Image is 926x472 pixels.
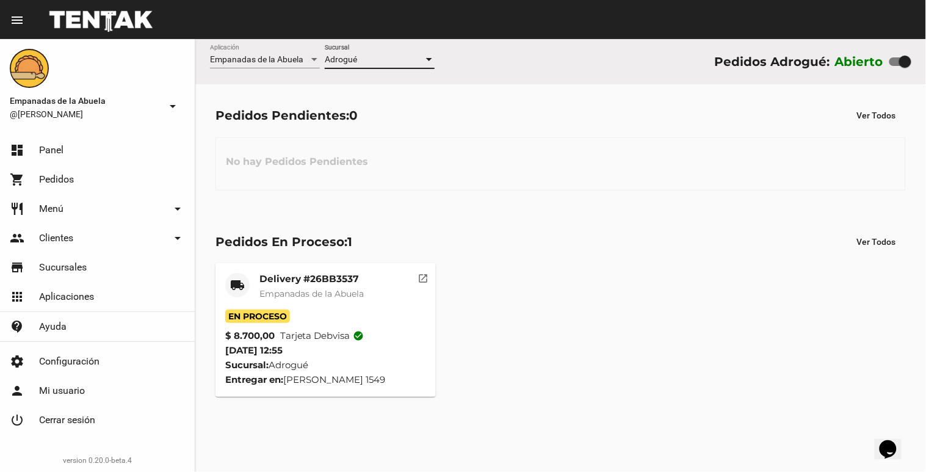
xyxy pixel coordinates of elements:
[847,231,906,253] button: Ver Todos
[165,99,180,114] mat-icon: arrow_drop_down
[10,231,24,245] mat-icon: people
[170,231,185,245] mat-icon: arrow_drop_down
[39,261,87,274] span: Sucursales
[10,454,185,467] div: version 0.20.0-beta.4
[225,329,275,343] strong: $ 8.700,00
[875,423,914,460] iframe: chat widget
[10,93,161,108] span: Empanadas de la Abuela
[225,358,426,372] div: Adrogué
[349,108,358,123] span: 0
[225,310,290,323] span: En Proceso
[39,385,85,397] span: Mi usuario
[39,203,63,215] span: Menú
[39,355,99,368] span: Configuración
[39,321,67,333] span: Ayuda
[347,234,352,249] span: 1
[835,52,884,71] label: Abierto
[216,143,378,180] h3: No hay Pedidos Pendientes
[215,232,352,252] div: Pedidos En Proceso:
[10,260,24,275] mat-icon: store
[10,319,24,334] mat-icon: contact_support
[10,289,24,304] mat-icon: apps
[225,359,269,371] strong: Sucursal:
[39,414,95,426] span: Cerrar sesión
[39,232,73,244] span: Clientes
[353,330,364,341] mat-icon: check_circle
[10,413,24,427] mat-icon: power_settings_new
[225,372,426,387] div: [PERSON_NAME] 1549
[10,13,24,27] mat-icon: menu
[10,143,24,158] mat-icon: dashboard
[259,273,364,285] mat-card-title: Delivery #26BB3537
[10,49,49,88] img: f0136945-ed32-4f7c-91e3-a375bc4bb2c5.png
[325,54,357,64] span: Adrogué
[259,288,364,299] span: Empanadas de la Abuela
[280,329,364,343] span: Tarjeta debvisa
[225,344,283,356] span: [DATE] 12:55
[230,278,245,292] mat-icon: local_shipping
[215,106,358,125] div: Pedidos Pendientes:
[10,172,24,187] mat-icon: shopping_cart
[210,54,303,64] span: Empanadas de la Abuela
[10,354,24,369] mat-icon: settings
[39,291,94,303] span: Aplicaciones
[418,271,429,282] mat-icon: open_in_new
[10,108,161,120] span: @[PERSON_NAME]
[39,144,63,156] span: Panel
[225,374,283,385] strong: Entregar en:
[10,383,24,398] mat-icon: person
[857,237,896,247] span: Ver Todos
[847,104,906,126] button: Ver Todos
[10,202,24,216] mat-icon: restaurant
[714,52,830,71] div: Pedidos Adrogué:
[170,202,185,216] mat-icon: arrow_drop_down
[39,173,74,186] span: Pedidos
[857,111,896,120] span: Ver Todos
